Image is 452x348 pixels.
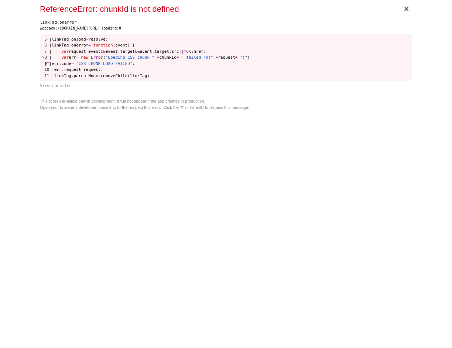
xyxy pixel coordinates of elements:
span: + [177,55,179,60]
span: new [81,55,88,60]
span: ")" [240,55,247,60]
span: ; [100,67,103,72]
span: && [100,49,105,54]
span: 5 | [44,37,52,42]
span: = [81,67,83,72]
span: + [235,55,238,60]
span: event [88,49,100,54]
span: request [69,49,86,54]
span: chunkId [159,55,176,60]
span: + [216,55,218,60]
span: var [61,55,69,60]
span: ; [106,37,108,42]
span: onload [71,37,86,42]
span: = [71,61,74,66]
span: ) [247,55,250,60]
span: function [93,43,113,48]
span: ; [250,55,253,60]
span: | [44,61,47,66]
div: linkTag.onerror [40,20,412,26]
button: View compiled [40,83,412,89]
span: Error [91,55,103,60]
span: event [140,49,152,54]
span: . [59,61,62,66]
span: ; [203,49,206,54]
span: src [172,49,179,54]
span: parentNode [74,73,98,78]
span: + [157,55,160,60]
span: fullhref [184,49,203,54]
span: 10 | [44,67,54,72]
span: ; [133,61,135,66]
span: target [120,49,135,54]
span: "CSS_CHUNK_LOAD_FAILED" [76,61,132,66]
span: . [69,43,71,48]
span: = [76,55,79,60]
div: This screen is visible only in development. It will not appear if the app crashes in production. ... [40,98,412,110]
span: " failed.\n(" [181,55,213,60]
span: resolve [88,37,105,42]
span: && [135,49,140,54]
span: err [54,67,62,72]
span: . [152,49,155,54]
span: var [61,49,69,54]
span: ( [103,55,106,60]
span: = [86,37,89,42]
span: "Loading CSS chunk " [106,55,154,60]
span: request [83,67,100,72]
span: linkTag [54,73,71,78]
span: 7 | [44,49,52,54]
span: request [64,67,81,72]
span: event [106,49,118,54]
div: ReferenceError: chunkId is not defined [40,3,400,15]
span: linkTag [52,43,69,48]
span: . [118,49,120,54]
span: . [69,37,71,42]
span: . [71,73,74,78]
span: (event) { [113,43,135,48]
span: onerror [71,43,88,48]
span: = [86,49,89,54]
span: code [62,61,72,66]
span: linkTag [52,37,69,42]
span: err [69,55,76,60]
span: 6 | [44,43,52,48]
span: . [169,49,172,54]
span: || [179,49,184,54]
span: 11 | [44,73,54,78]
span: request [218,55,235,60]
span: 8 | [44,55,52,60]
span: = [88,43,91,48]
span: err [52,61,59,66]
span: webpack:/[DOMAIN_NAME][URL] loading:8 [40,26,121,30]
span: ^ [47,61,49,66]
span: removeChild(linkTag) [100,73,149,78]
span: . [62,67,64,72]
span: . [98,73,101,78]
span: > [42,55,45,60]
span: target [154,49,169,54]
